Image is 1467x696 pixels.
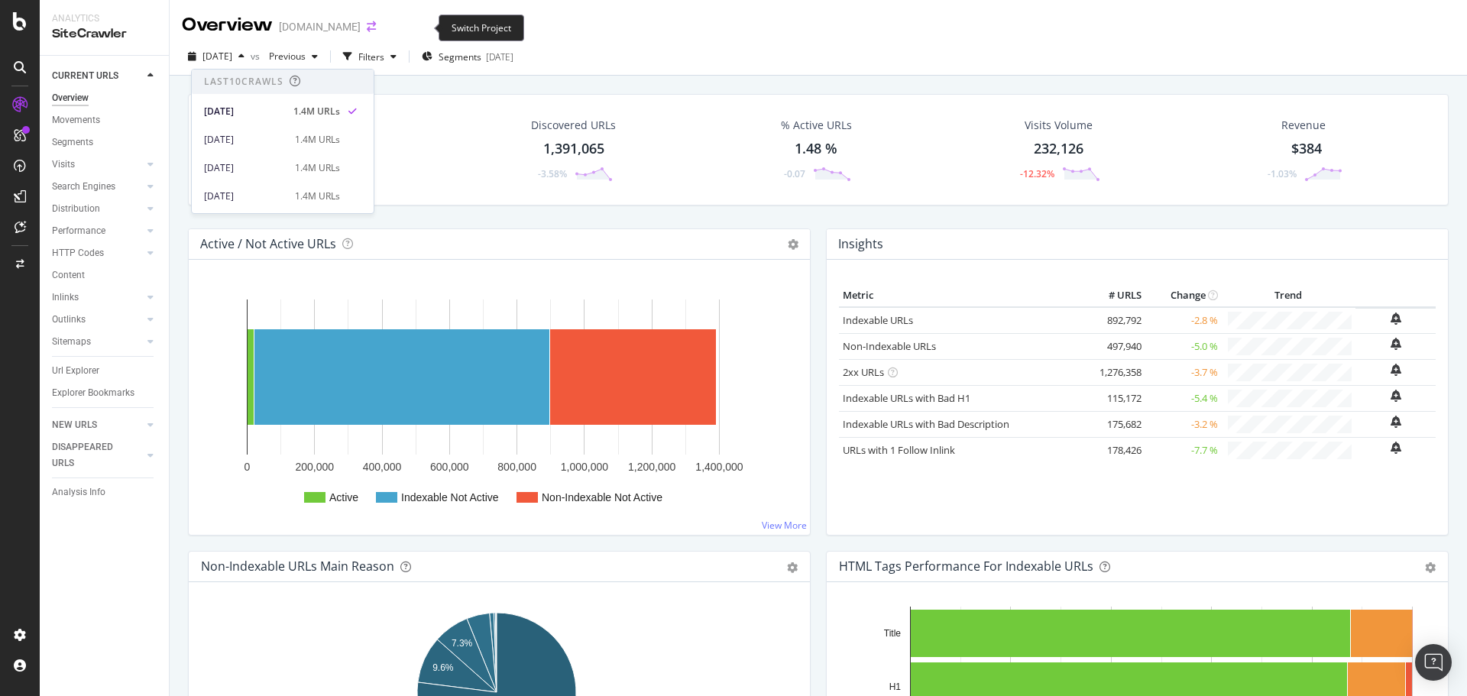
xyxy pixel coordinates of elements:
div: HTML Tags Performance for Indexable URLs [839,558,1093,574]
div: DISAPPEARED URLS [52,439,129,471]
td: 892,792 [1084,307,1145,334]
a: Indexable URLs [843,313,913,327]
div: Performance [52,223,105,239]
td: -7.7 % [1145,437,1222,463]
a: Outlinks [52,312,143,328]
svg: A chart. [201,284,792,523]
div: bell-plus [1391,364,1401,376]
text: Indexable Not Active [401,491,499,503]
div: bell-plus [1391,416,1401,428]
span: $384 [1291,139,1322,157]
div: HTTP Codes [52,245,104,261]
button: Filters [337,44,403,69]
a: Visits [52,157,143,173]
a: HTTP Codes [52,245,143,261]
div: Distribution [52,201,100,217]
th: Change [1145,284,1222,307]
div: -1.03% [1268,167,1297,180]
div: Analysis Info [52,484,105,500]
td: -3.7 % [1145,359,1222,385]
td: -2.8 % [1145,307,1222,334]
a: Analysis Info [52,484,158,500]
text: 7.3% [452,638,473,649]
a: URLs with 1 Follow Inlink [843,443,955,457]
a: Distribution [52,201,143,217]
div: Last 10 Crawls [204,75,283,88]
div: -12.32% [1020,167,1054,180]
div: Visits [52,157,75,173]
div: [DOMAIN_NAME] [279,19,361,34]
div: Outlinks [52,312,86,328]
div: Sitemaps [52,334,91,350]
a: Movements [52,112,158,128]
text: 1,000,000 [561,461,608,473]
div: bell-plus [1391,338,1401,350]
td: 1,276,358 [1084,359,1145,385]
td: -3.2 % [1145,411,1222,437]
div: 1.4M URLs [293,105,340,118]
div: 232,126 [1034,139,1083,159]
h4: Insights [838,234,883,254]
span: vs [251,50,263,63]
td: 175,682 [1084,411,1145,437]
a: Non-Indexable URLs [843,339,936,353]
div: 1.48 % [795,139,837,159]
a: Inlinks [52,290,143,306]
text: 800,000 [497,461,536,473]
a: Overview [52,90,158,106]
text: 0 [244,461,251,473]
div: Overview [182,12,273,38]
div: Content [52,267,85,283]
a: Indexable URLs with Bad H1 [843,391,970,405]
a: 2xx URLs [843,365,884,379]
span: Revenue [1281,118,1326,133]
a: Search Engines [52,179,143,195]
a: Indexable URLs with Bad Description [843,417,1009,431]
a: View More [762,519,807,532]
div: Explorer Bookmarks [52,385,134,401]
span: Segments [439,50,481,63]
text: H1 [889,681,902,692]
div: bell-plus [1391,442,1401,454]
td: -5.4 % [1145,385,1222,411]
div: -3.58% [538,167,567,180]
button: Previous [263,44,324,69]
a: Segments [52,134,158,151]
text: 200,000 [295,461,334,473]
div: 1.4M URLs [295,161,340,175]
div: bell-plus [1391,390,1401,402]
div: Visits Volume [1025,118,1093,133]
div: gear [1425,562,1436,573]
div: [DATE] [204,161,286,175]
div: CURRENT URLS [52,68,118,84]
div: Discovered URLs [531,118,616,133]
a: Sitemaps [52,334,143,350]
th: Metric [839,284,1084,307]
i: Options [788,239,798,250]
span: 2025 Aug. 5th [202,50,232,63]
div: Search Engines [52,179,115,195]
div: 1,391,065 [543,139,604,159]
div: Overview [52,90,89,106]
div: % Active URLs [781,118,852,133]
td: 178,426 [1084,437,1145,463]
div: Segments [52,134,93,151]
button: [DATE] [182,44,251,69]
div: [DATE] [204,133,286,147]
div: Url Explorer [52,363,99,379]
text: 600,000 [430,461,469,473]
th: # URLS [1084,284,1145,307]
div: arrow-right-arrow-left [367,21,376,32]
h4: Active / Not Active URLs [200,234,336,254]
div: 1.4M URLs [295,189,340,203]
div: Open Intercom Messenger [1415,644,1452,681]
text: 9.6% [432,662,454,673]
span: Previous [263,50,306,63]
div: [DATE] [204,189,286,203]
a: CURRENT URLS [52,68,143,84]
a: DISAPPEARED URLS [52,439,143,471]
div: bell-plus [1391,312,1401,325]
div: SiteCrawler [52,25,157,43]
text: 1,200,000 [628,461,675,473]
